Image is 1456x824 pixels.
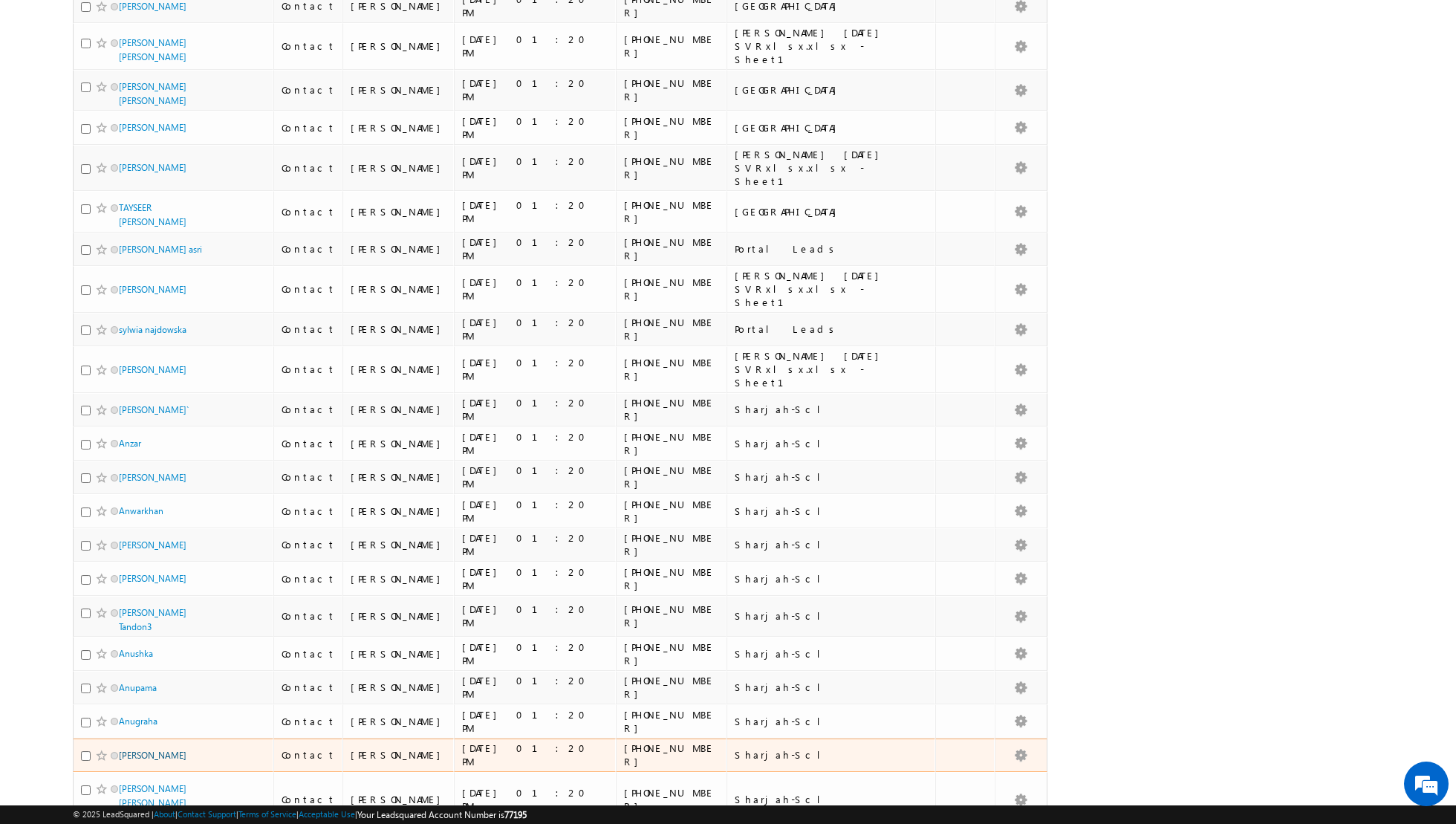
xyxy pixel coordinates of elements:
div: [PERSON_NAME] [351,437,448,450]
div: Sharjah-Scl [735,681,928,694]
a: Anzar [119,438,141,449]
a: [PERSON_NAME] [119,573,186,584]
div: [DATE] 01:20 PM [462,498,608,525]
div: [PHONE_NUMBER] [624,565,721,592]
a: [PERSON_NAME] [119,284,186,295]
div: [PHONE_NUMBER] [624,430,721,457]
div: Contact [282,161,336,175]
div: [GEOGRAPHIC_DATA] [735,83,928,97]
div: [DATE] 01:20 PM [462,742,608,768]
div: [PERSON_NAME] [351,242,448,256]
a: Anushka [119,648,153,659]
textarea: Type your message and hit 'Enter' [19,137,271,446]
div: [PHONE_NUMBER] [624,674,721,701]
span: © 2025 LeadSquared | | | | | [73,808,527,822]
div: Sharjah-Scl [735,470,928,484]
div: [PHONE_NUMBER] [624,356,721,383]
div: [PERSON_NAME] [351,470,448,484]
div: Contact [282,39,336,53]
div: Sharjah-Scl [735,437,928,450]
div: [DATE] 01:20 PM [462,396,608,423]
div: [DATE] 01:20 PM [462,674,608,701]
span: 77195 [504,809,527,820]
div: [PERSON_NAME] [DATE] SVRxlsx.xlsx - Sheet1 [735,269,928,309]
div: [PHONE_NUMBER] [624,498,721,525]
div: [PHONE_NUMBER] [624,198,721,225]
div: [PERSON_NAME] [351,572,448,585]
div: Chat with us now [77,78,250,97]
div: [PHONE_NUMBER] [624,316,721,343]
div: [PHONE_NUMBER] [624,396,721,423]
div: [PERSON_NAME] [351,282,448,296]
div: [PERSON_NAME] [DATE] SVRxlsx.xlsx - Sheet1 [735,26,928,66]
div: [DATE] 01:20 PM [462,640,608,667]
a: [PERSON_NAME] [119,122,186,133]
a: TAYSEER [PERSON_NAME] [119,202,186,227]
div: [PERSON_NAME] [351,538,448,551]
div: [DATE] 01:20 PM [462,198,608,225]
div: [DATE] 01:20 PM [462,33,608,59]
div: Sharjah-Scl [735,647,928,661]
div: [DATE] 01:20 PM [462,786,608,813]
div: [PHONE_NUMBER] [624,531,721,558]
a: Acceptable Use [299,809,355,819]
div: Contact [282,681,336,694]
div: Contact [282,322,336,336]
div: [DATE] 01:20 PM [462,155,608,181]
div: [GEOGRAPHIC_DATA] [735,205,928,218]
div: Contact [282,363,336,376]
div: Contact [282,748,336,762]
div: [PERSON_NAME] [351,748,448,762]
div: [PHONE_NUMBER] [624,236,721,262]
div: [PHONE_NUMBER] [624,786,721,813]
div: [DATE] 01:20 PM [462,531,608,558]
a: Contact Support [178,809,236,819]
div: [DATE] 01:20 PM [462,316,608,343]
div: [PHONE_NUMBER] [624,276,721,302]
div: Contact [282,793,336,806]
a: [PERSON_NAME] [119,1,186,12]
a: [PERSON_NAME]` [119,404,189,415]
div: [PHONE_NUMBER] [624,742,721,768]
div: Sharjah-Scl [735,748,928,762]
div: Sharjah-Scl [735,505,928,518]
div: [PERSON_NAME] [351,363,448,376]
div: [PERSON_NAME] [351,83,448,97]
a: [PERSON_NAME] [119,472,186,483]
div: Contact [282,538,336,551]
a: [PERSON_NAME] [119,750,186,761]
div: [PHONE_NUMBER] [624,155,721,181]
div: [PERSON_NAME] [351,647,448,661]
div: [PHONE_NUMBER] [624,114,721,141]
div: [PERSON_NAME] [351,121,448,134]
a: [PERSON_NAME] [PERSON_NAME] [119,37,186,62]
div: [GEOGRAPHIC_DATA] [735,121,928,134]
div: [DATE] 01:20 PM [462,565,608,592]
div: [PHONE_NUMBER] [624,33,721,59]
div: Portal Leads [735,242,928,256]
div: [PERSON_NAME] [351,403,448,416]
div: [PERSON_NAME] [351,505,448,518]
a: [PERSON_NAME] [119,364,186,375]
div: Contact [282,609,336,623]
div: [PERSON_NAME] [351,205,448,218]
a: [PERSON_NAME] asri [119,244,202,255]
div: Contact [282,242,336,256]
span: Your Leadsquared Account Number is [357,809,527,820]
a: sylwia najdowska [119,324,186,335]
div: Contact [282,403,336,416]
div: Contact [282,121,336,134]
div: [PERSON_NAME] [351,322,448,336]
div: Contact [282,83,336,97]
div: [PHONE_NUMBER] [624,640,721,667]
div: [PERSON_NAME] [DATE] SVRxlsx.xlsx - Sheet1 [735,148,928,188]
div: [PERSON_NAME] [351,161,448,175]
div: [PHONE_NUMBER] [624,77,721,103]
div: Contact [282,205,336,218]
img: d_60004797649_company_0_60004797649 [25,78,62,97]
div: Minimize live chat window [244,7,279,43]
div: [DATE] 01:20 PM [462,77,608,103]
div: [PERSON_NAME] [351,39,448,53]
div: Sharjah-Scl [735,793,928,806]
a: [PERSON_NAME] [PERSON_NAME] [PERSON_NAME] [119,783,186,823]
